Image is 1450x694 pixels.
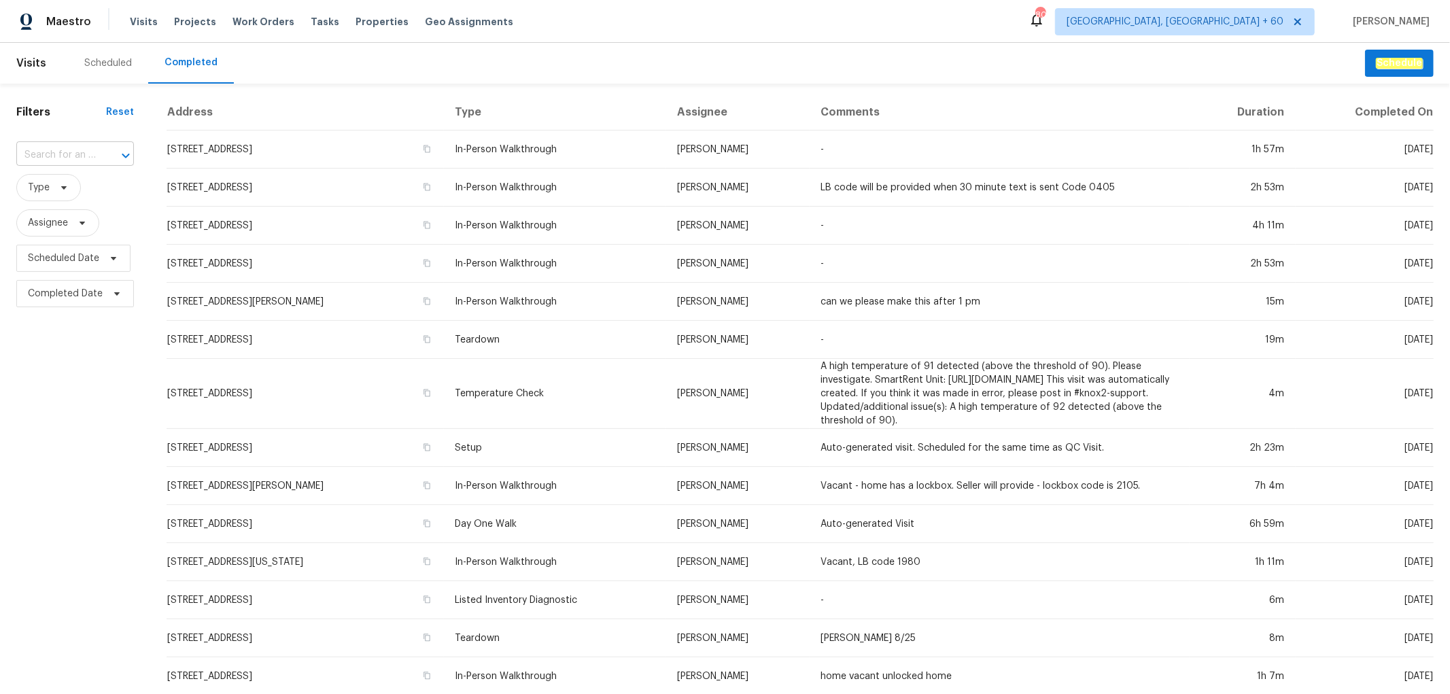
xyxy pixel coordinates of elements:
[444,359,666,429] td: Temperature Check
[421,479,433,491] button: Copy Address
[28,216,68,230] span: Assignee
[16,105,106,119] h1: Filters
[1296,321,1434,359] td: [DATE]
[421,555,433,568] button: Copy Address
[1296,131,1434,169] td: [DATE]
[444,429,666,467] td: Setup
[1296,619,1434,657] td: [DATE]
[1190,505,1296,543] td: 6h 59m
[666,321,810,359] td: [PERSON_NAME]
[1190,581,1296,619] td: 6m
[421,143,433,155] button: Copy Address
[421,441,433,453] button: Copy Address
[444,169,666,207] td: In-Person Walkthrough
[666,94,810,131] th: Assignee
[444,619,666,657] td: Teardown
[1296,207,1434,245] td: [DATE]
[1190,543,1296,581] td: 1h 11m
[810,169,1190,207] td: LB code will be provided when 30 minute text is sent Code 0405
[810,283,1190,321] td: can we please make this after 1 pm
[421,295,433,307] button: Copy Address
[167,467,444,505] td: [STREET_ADDRESS][PERSON_NAME]
[356,15,409,29] span: Properties
[421,631,433,644] button: Copy Address
[1296,283,1434,321] td: [DATE]
[444,505,666,543] td: Day One Walk
[810,429,1190,467] td: Auto-generated visit. Scheduled for the same time as QC Visit.
[810,619,1190,657] td: [PERSON_NAME] 8/25
[810,505,1190,543] td: Auto-generated Visit
[810,467,1190,505] td: Vacant - home has a lockbox. Seller will provide - lockbox code is 2105.
[444,131,666,169] td: In-Person Walkthrough
[1190,245,1296,283] td: 2h 53m
[1347,15,1430,29] span: [PERSON_NAME]
[1190,283,1296,321] td: 15m
[84,56,132,70] div: Scheduled
[444,207,666,245] td: In-Person Walkthrough
[232,15,294,29] span: Work Orders
[167,94,444,131] th: Address
[666,207,810,245] td: [PERSON_NAME]
[810,359,1190,429] td: A high temperature of 91 detected (above the threshold of 90). Please investigate. SmartRent Unit...
[666,619,810,657] td: [PERSON_NAME]
[1296,505,1434,543] td: [DATE]
[1296,581,1434,619] td: [DATE]
[167,169,444,207] td: [STREET_ADDRESS]
[167,207,444,245] td: [STREET_ADDRESS]
[666,467,810,505] td: [PERSON_NAME]
[165,56,218,69] div: Completed
[1296,543,1434,581] td: [DATE]
[421,670,433,682] button: Copy Address
[28,287,103,300] span: Completed Date
[46,15,91,29] span: Maestro
[167,283,444,321] td: [STREET_ADDRESS][PERSON_NAME]
[666,581,810,619] td: [PERSON_NAME]
[167,429,444,467] td: [STREET_ADDRESS]
[28,251,99,265] span: Scheduled Date
[174,15,216,29] span: Projects
[666,429,810,467] td: [PERSON_NAME]
[421,593,433,606] button: Copy Address
[1067,15,1283,29] span: [GEOGRAPHIC_DATA], [GEOGRAPHIC_DATA] + 60
[1376,58,1423,69] em: Schedule
[666,543,810,581] td: [PERSON_NAME]
[444,467,666,505] td: In-Person Walkthrough
[1190,429,1296,467] td: 2h 23m
[311,17,339,27] span: Tasks
[116,146,135,165] button: Open
[421,219,433,231] button: Copy Address
[1190,321,1296,359] td: 19m
[425,15,513,29] span: Geo Assignments
[1296,467,1434,505] td: [DATE]
[810,131,1190,169] td: -
[810,245,1190,283] td: -
[106,105,134,119] div: Reset
[16,145,96,166] input: Search for an address...
[167,505,444,543] td: [STREET_ADDRESS]
[1296,429,1434,467] td: [DATE]
[1190,131,1296,169] td: 1h 57m
[1365,50,1434,77] button: Schedule
[130,15,158,29] span: Visits
[167,543,444,581] td: [STREET_ADDRESS][US_STATE]
[421,257,433,269] button: Copy Address
[167,131,444,169] td: [STREET_ADDRESS]
[444,543,666,581] td: In-Person Walkthrough
[421,387,433,399] button: Copy Address
[666,245,810,283] td: [PERSON_NAME]
[810,207,1190,245] td: -
[1035,8,1045,22] div: 800
[1296,359,1434,429] td: [DATE]
[810,543,1190,581] td: Vacant, LB code 1980
[444,94,666,131] th: Type
[444,581,666,619] td: Listed Inventory Diagnostic
[444,245,666,283] td: In-Person Walkthrough
[666,505,810,543] td: [PERSON_NAME]
[666,283,810,321] td: [PERSON_NAME]
[1296,169,1434,207] td: [DATE]
[810,321,1190,359] td: -
[1296,94,1434,131] th: Completed On
[666,359,810,429] td: [PERSON_NAME]
[1190,359,1296,429] td: 4m
[1296,245,1434,283] td: [DATE]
